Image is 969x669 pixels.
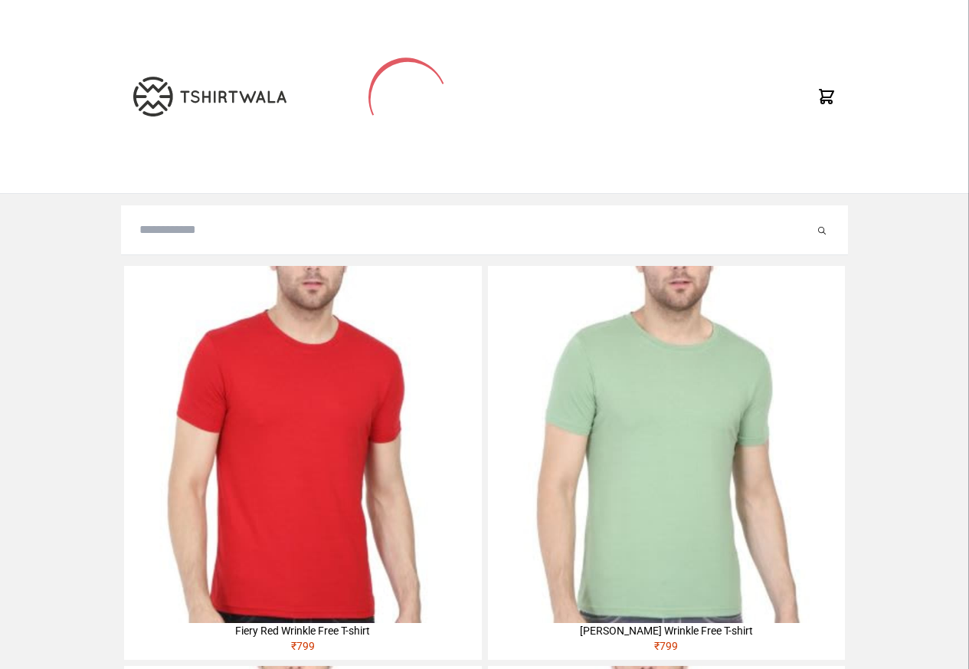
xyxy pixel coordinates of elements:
img: 4M6A2211-320x320.jpg [488,266,845,623]
div: Fiery Red Wrinkle Free T-shirt [124,623,481,638]
img: 4M6A2225-320x320.jpg [124,266,481,623]
div: ₹ 799 [124,638,481,660]
a: Fiery Red Wrinkle Free T-shirt₹799 [124,266,481,660]
img: TW-LOGO-400-104.png [133,77,286,116]
div: ₹ 799 [488,638,845,660]
a: [PERSON_NAME] Wrinkle Free T-shirt₹799 [488,266,845,660]
button: Submit your search query. [814,221,830,239]
div: [PERSON_NAME] Wrinkle Free T-shirt [488,623,845,638]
